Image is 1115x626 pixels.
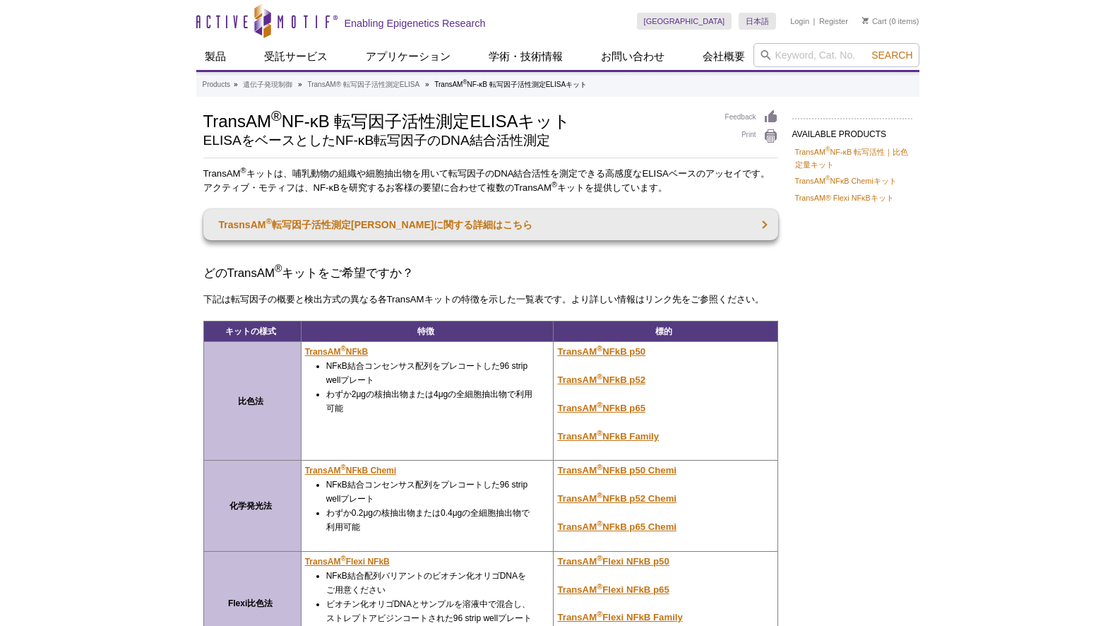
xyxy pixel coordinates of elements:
strong: 標的 [655,326,672,336]
a: TransAM®NFkB p50 Chemi [557,465,676,476]
li: わずか2μgの核抽出物または4μgの全細胞抽出物で利用可能 [326,387,534,415]
a: Feedback [725,110,778,125]
sup: ® [266,217,272,226]
a: TransAM®NFkB p65 Chemi [557,521,676,532]
a: 会社概要 [694,43,753,70]
a: アプリケーション [357,43,459,70]
u: TransAM Flexi NFkB p50 [557,556,669,567]
li: NFκB結合配列バリアントのビオチン化オリゴDNAをご用意ください [326,569,534,597]
sup: ® [597,610,602,618]
h3: どのTransAM キットをご希望ですか？ [203,265,778,282]
a: Login [790,16,809,26]
h2: Enabling Epigenetics Research [345,17,486,30]
sup: ® [597,344,602,353]
a: Register [819,16,848,26]
li: NFκB結合コンセンサス配列をプレコートした96 strip wellプレート [326,478,534,506]
a: TransAM®NF-κB 転写活性｜比色定量キット [795,146,910,171]
li: » [298,81,302,88]
a: お問い合わせ [592,43,673,70]
sup: ® [597,491,602,500]
li: » [425,81,429,88]
a: 日本語 [739,13,776,30]
a: Cart [862,16,887,26]
u: TransAM NFkB Family [557,431,659,442]
strong: Flexi比色法 [228,598,273,608]
u: TransAM NFkB p52 Chemi [557,493,676,504]
a: 製品 [196,43,234,70]
u: TransAM NFkB p65 [557,403,645,413]
u: TransAM NFkB p50 [557,346,645,357]
strong: 特徴 [417,326,434,336]
strong: 比色法 [238,396,263,406]
a: [GEOGRAPHIC_DATA] [637,13,732,30]
sup: ® [825,175,830,182]
a: 学術・技術情報 [480,43,571,70]
img: Your Cart [862,17,869,24]
a: 受託サービス [256,43,336,70]
sup: ® [551,180,557,189]
h1: TransAM NF-κB 転写因子活性測定ELISAキット [203,110,711,131]
sup: ® [597,463,602,471]
sup: ® [597,519,602,528]
sup: ® [597,428,602,437]
sup: ® [271,108,282,124]
u: TransAM NFkB p50 Chemi [557,465,676,476]
a: Products [203,78,230,91]
sup: ® [597,553,602,562]
a: TransAM® 転写因子活性測定ELISA [307,78,419,91]
li: | [813,13,816,30]
span: Search [871,49,912,61]
sup: ® [241,166,246,175]
li: » [234,81,238,88]
u: TransAM NFkB Chemi [305,466,396,476]
sup: ® [597,581,602,590]
li: (0 items) [862,13,919,30]
u: TransAM Flexi NFkB p65 [557,584,669,595]
u: TransAM Flexi NFkB [305,557,390,567]
p: 下記は転写因子の概要と検出方式の異なる各TransAMキットの特徴を示した一覧表です。より詳しい情報はリンク先をご参照ください。 [203,293,778,307]
a: Print [725,129,778,144]
u: TransAM NFkB p65 Chemi [557,521,676,532]
a: TransAM®Flexi NFkB p65 [557,584,669,595]
input: Keyword, Cat. No. [753,43,919,67]
li: NFκB結合コンセンサス配列をプレコートした96 strip wellプレート [326,359,534,387]
strong: キットの様式 [225,326,276,336]
h2: ELISAをベースとしたNF-κB転写因子のDNA結合活性測定 [203,134,711,147]
a: TransAM®NFkB p52 Chemi [557,493,676,504]
a: TransAM®NFkB p50 [557,346,645,357]
a: TransAM®Flexi NFkB [305,555,390,569]
sup: ® [340,345,345,353]
strong: 化学発光法 [229,501,272,511]
u: TransAM NFkB [305,347,368,357]
a: TransAM®NFkB Family [557,431,659,442]
button: Search [867,49,917,61]
a: TransAM®NFkB p65 [557,403,645,413]
sup: ® [275,264,282,275]
li: TransAM NF-κB 転写因子活性測定ELISAキット [434,81,587,88]
a: TrasnsAM®転写因子活性測定[PERSON_NAME]に関する詳細はこちら [203,209,778,240]
h2: AVAILABLE PRODUCTS [792,118,912,143]
a: TransAM®Flexi NFkB p50 [557,556,669,567]
sup: ® [825,146,830,153]
a: TransAM®NFκB Chemiキット [795,175,897,187]
u: TransAM Flexi NFkB Family [557,612,682,622]
a: TransAM®NFkB Chemi [305,463,396,478]
a: TransAM®Flexi NFkB Family [557,612,682,622]
sup: ® [340,463,345,471]
u: TransAM NFkB p52 [557,374,645,385]
p: TransAM キットは、哺乳動物の組織や細胞抽出物を用いて転写因子のDNA結合活性を測定できる高感度なELISAベースのアッセイです。アクティブ・モティフは、NF-κBを研究するお客様の要望に... [203,167,778,195]
sup: ® [340,555,345,562]
sup: ® [597,372,602,381]
sup: ® [463,78,467,85]
a: TransAM® Flexi NFκBキット [795,191,894,204]
sup: ® [597,400,602,408]
li: わずか0.2μgの核抽出物または0.4μgの全細胞抽出物で利用可能 [326,506,534,534]
a: 遺伝子発現制御 [243,78,292,91]
a: TransAM®NFkB p52 [557,374,645,385]
a: TransAM®NFkB [305,345,368,359]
